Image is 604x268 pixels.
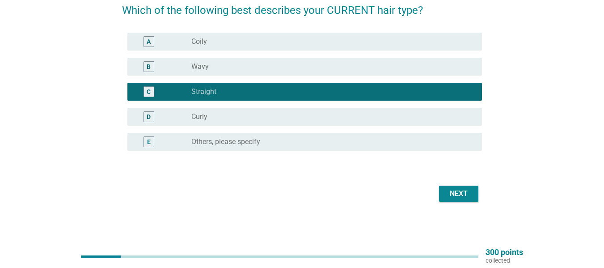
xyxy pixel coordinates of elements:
[446,188,471,199] div: Next
[486,256,523,264] p: collected
[191,137,260,146] label: Others, please specify
[439,186,478,202] button: Next
[191,87,216,96] label: Straight
[147,62,151,72] div: B
[191,37,207,46] label: Coily
[147,137,151,147] div: E
[191,112,207,121] label: Curly
[147,87,151,97] div: C
[486,248,523,256] p: 300 points
[191,62,209,71] label: Wavy
[147,112,151,122] div: D
[147,37,151,47] div: A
